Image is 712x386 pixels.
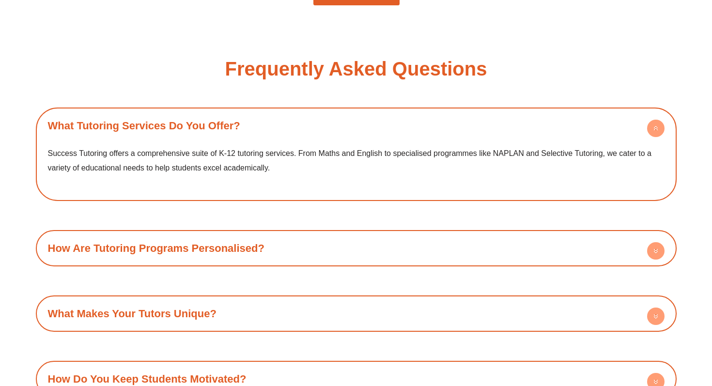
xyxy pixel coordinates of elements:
[48,308,217,320] a: What Makes Your Tutors Unique?
[41,300,672,327] h4: What Makes Your Tutors Unique?
[48,149,652,172] span: Success Tutoring offers a comprehensive suite of K-12 tutoring services. From Maths and English t...
[48,373,247,385] a: How Do You Keep Students Motivated?
[41,235,672,262] h4: How Are Tutoring Programs Personalised?
[48,242,264,254] a: How Are Tutoring Programs Personalised?
[48,120,240,132] a: What Tutoring Services Do You Offer?
[41,112,672,139] h4: What Tutoring Services Do You Offer?
[546,277,712,386] iframe: Chat Widget
[225,59,487,78] h3: Frequently Asked Questions
[41,139,672,196] div: What Tutoring Services Do You Offer?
